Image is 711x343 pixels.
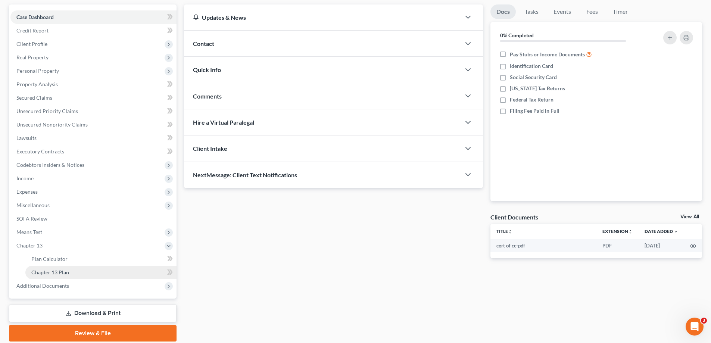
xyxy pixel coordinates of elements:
span: Comments [193,93,222,100]
span: Hire a Virtual Paralegal [193,119,254,126]
span: Plan Calculator [31,256,68,262]
i: unfold_more [508,230,512,234]
a: Case Dashboard [10,10,177,24]
i: unfold_more [628,230,633,234]
td: cert of cc-pdf [490,239,596,252]
span: Client Intake [193,145,227,152]
span: Credit Report [16,27,49,34]
td: PDF [596,239,639,252]
a: Executory Contracts [10,145,177,158]
a: Credit Report [10,24,177,37]
span: Quick Info [193,66,221,73]
div: Client Documents [490,213,538,221]
a: View All [680,214,699,219]
span: Filing Fee Paid in Full [510,107,559,115]
a: Review & File [9,325,177,342]
span: [US_STATE] Tax Returns [510,85,565,92]
span: Means Test [16,229,42,235]
div: Updates & News [193,13,452,21]
span: Chapter 13 Plan [31,269,69,275]
span: Additional Documents [16,283,69,289]
a: Download & Print [9,305,177,322]
a: Date Added expand_more [645,228,678,234]
span: NextMessage: Client Text Notifications [193,171,297,178]
span: Unsecured Nonpriority Claims [16,121,88,128]
a: Plan Calculator [25,252,177,266]
span: 3 [701,318,707,324]
a: Unsecured Nonpriority Claims [10,118,177,131]
span: Executory Contracts [16,148,64,155]
span: Expenses [16,188,38,195]
span: Lawsuits [16,135,37,141]
span: Secured Claims [16,94,52,101]
span: Case Dashboard [16,14,54,20]
span: Contact [193,40,214,47]
span: SOFA Review [16,215,47,222]
span: Federal Tax Return [510,96,553,103]
span: Personal Property [16,68,59,74]
span: Real Property [16,54,49,60]
span: Chapter 13 [16,242,43,249]
a: Events [548,4,577,19]
strong: 0% Completed [500,32,534,38]
span: Client Profile [16,41,47,47]
a: Property Analysis [10,78,177,91]
span: Codebtors Insiders & Notices [16,162,84,168]
span: Pay Stubs or Income Documents [510,51,585,58]
span: Property Analysis [16,81,58,87]
span: Identification Card [510,62,553,70]
a: Extensionunfold_more [602,228,633,234]
a: Timer [607,4,634,19]
i: expand_more [674,230,678,234]
a: Tasks [519,4,545,19]
a: Unsecured Priority Claims [10,105,177,118]
a: Docs [490,4,516,19]
a: Secured Claims [10,91,177,105]
span: Unsecured Priority Claims [16,108,78,114]
span: Miscellaneous [16,202,50,208]
span: Income [16,175,34,181]
a: Titleunfold_more [496,228,512,234]
a: Fees [580,4,604,19]
a: Chapter 13 Plan [25,266,177,279]
iframe: Intercom live chat [686,318,704,336]
td: [DATE] [639,239,684,252]
span: Social Security Card [510,74,557,81]
a: Lawsuits [10,131,177,145]
a: SOFA Review [10,212,177,225]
